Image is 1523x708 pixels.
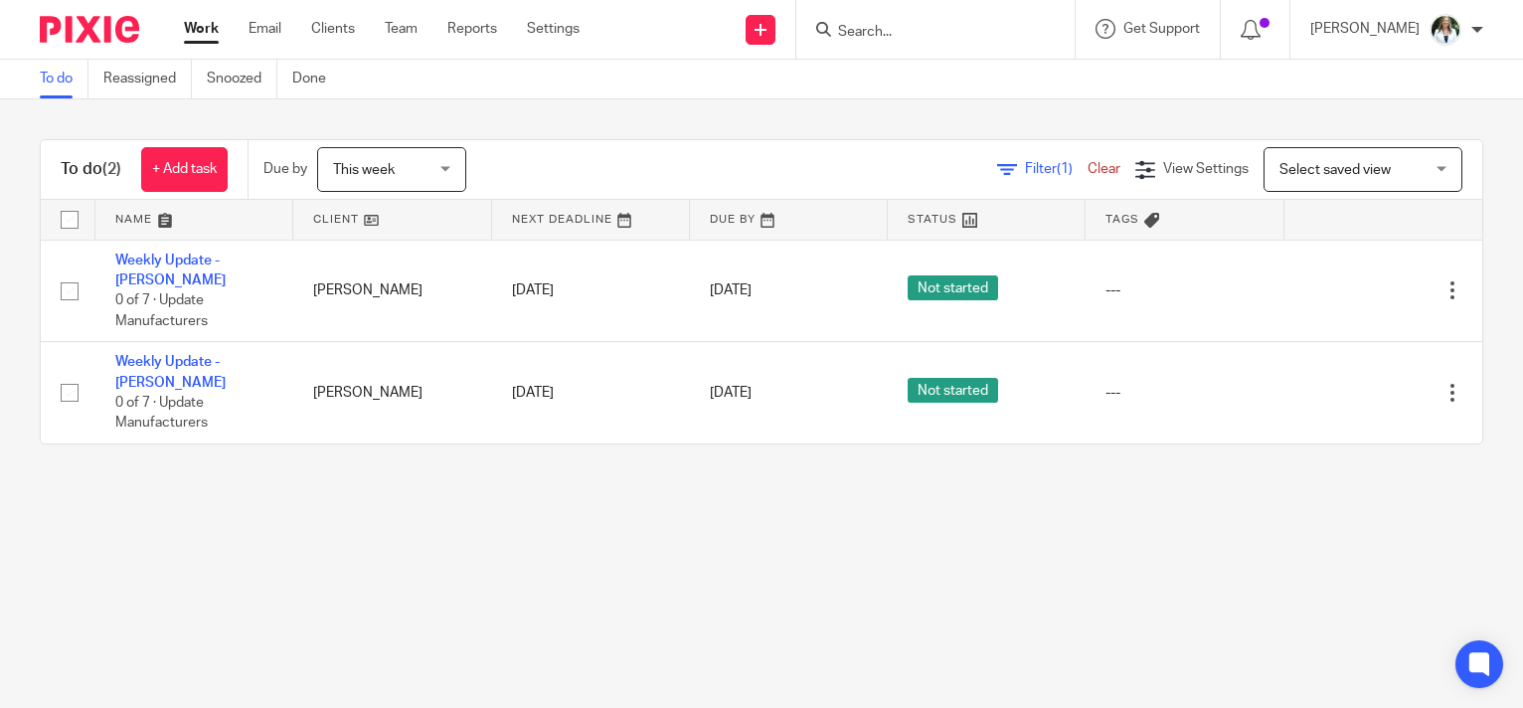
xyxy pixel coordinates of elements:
[115,355,226,389] a: Weekly Update - [PERSON_NAME]
[836,24,1015,42] input: Search
[1057,162,1073,176] span: (1)
[103,60,192,98] a: Reassigned
[115,396,208,431] span: 0 of 7 · Update Manufacturers
[710,283,752,297] span: [DATE]
[1105,280,1264,300] div: ---
[293,342,491,443] td: [PERSON_NAME]
[249,19,281,39] a: Email
[385,19,418,39] a: Team
[1105,383,1264,403] div: ---
[61,159,121,180] h1: To do
[115,293,208,328] span: 0 of 7 · Update Manufacturers
[908,275,998,300] span: Not started
[263,159,307,179] p: Due by
[1105,214,1139,225] span: Tags
[1123,22,1200,36] span: Get Support
[1088,162,1120,176] a: Clear
[311,19,355,39] a: Clients
[333,163,395,177] span: This week
[292,60,341,98] a: Done
[492,240,690,342] td: [DATE]
[1279,163,1391,177] span: Select saved view
[1025,162,1088,176] span: Filter
[40,60,88,98] a: To do
[527,19,580,39] a: Settings
[184,19,219,39] a: Work
[102,161,121,177] span: (2)
[40,16,139,43] img: Pixie
[1310,19,1420,39] p: [PERSON_NAME]
[447,19,497,39] a: Reports
[710,386,752,400] span: [DATE]
[115,254,226,287] a: Weekly Update - [PERSON_NAME]
[1163,162,1249,176] span: View Settings
[908,378,998,403] span: Not started
[293,240,491,342] td: [PERSON_NAME]
[492,342,690,443] td: [DATE]
[207,60,277,98] a: Snoozed
[141,147,228,192] a: + Add task
[1430,14,1461,46] img: Robynn%20Maedl%20-%202025.JPG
